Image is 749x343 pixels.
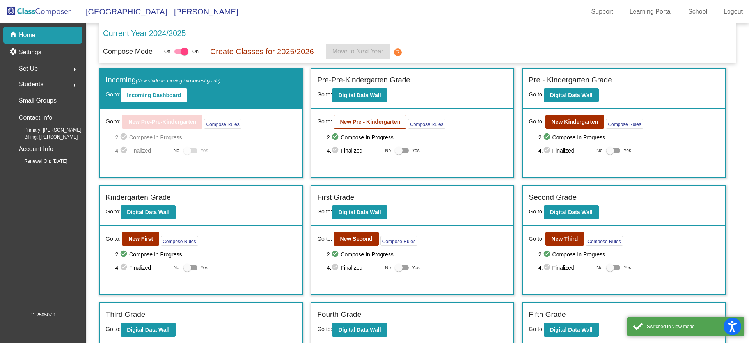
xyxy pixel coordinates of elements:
[545,115,605,129] button: New Kindergarten
[552,236,578,242] b: New Third
[544,323,599,337] button: Digital Data Wall
[317,309,361,320] label: Fourth Grade
[192,48,199,55] span: On
[529,326,543,332] span: Go to:
[161,236,198,246] button: Compose Rules
[606,119,643,129] button: Compose Rules
[338,209,381,215] b: Digital Data Wall
[120,146,129,155] mat-icon: check_circle
[340,119,400,125] b: New Pre - Kindergarten
[127,209,169,215] b: Digital Data Wall
[115,250,296,259] span: 2. Compose In Progress
[103,27,186,39] p: Current Year 2024/2025
[70,65,79,74] mat-icon: arrow_right
[412,146,420,155] span: Yes
[106,309,145,320] label: Third Grade
[127,327,169,333] b: Digital Data Wall
[543,133,552,142] mat-icon: check_circle
[538,263,593,272] span: 4. Finalized
[552,119,598,125] b: New Kindergarten
[164,48,170,55] span: Off
[19,79,43,90] span: Students
[331,250,341,259] mat-icon: check_circle
[682,5,714,18] a: School
[115,263,169,272] span: 4. Finalized
[331,263,341,272] mat-icon: check_circle
[529,309,566,320] label: Fifth Grade
[550,209,593,215] b: Digital Data Wall
[544,88,599,102] button: Digital Data Wall
[127,92,181,98] b: Incoming Dashboard
[317,117,332,126] span: Go to:
[120,250,129,259] mat-icon: check_circle
[585,5,619,18] a: Support
[529,208,543,215] span: Go to:
[9,48,19,57] mat-icon: settings
[538,146,593,155] span: 4. Finalized
[19,30,35,40] p: Home
[327,250,508,259] span: 2. Compose In Progress
[115,133,296,142] span: 2. Compose In Progress
[106,326,121,332] span: Go to:
[332,88,387,102] button: Digital Data Wall
[334,232,378,246] button: New Second
[201,146,208,155] span: Yes
[623,263,631,272] span: Yes
[9,30,19,40] mat-icon: home
[201,263,208,272] span: Yes
[12,158,67,165] span: Renewal On: [DATE]
[204,119,241,129] button: Compose Rules
[317,192,354,203] label: First Grade
[412,263,420,272] span: Yes
[331,133,341,142] mat-icon: check_circle
[586,236,623,246] button: Compose Rules
[393,48,403,57] mat-icon: help
[106,192,171,203] label: Kindergarten Grade
[596,264,602,271] span: No
[121,323,176,337] button: Digital Data Wall
[545,232,584,246] button: New Third
[106,208,121,215] span: Go to:
[385,147,391,154] span: No
[327,146,381,155] span: 4. Finalized
[380,236,417,246] button: Compose Rules
[327,263,381,272] span: 4. Finalized
[338,92,381,98] b: Digital Data Wall
[121,205,176,219] button: Digital Data Wall
[12,133,78,140] span: Billing: [PERSON_NAME]
[317,208,332,215] span: Go to:
[78,5,238,18] span: [GEOGRAPHIC_DATA] - [PERSON_NAME]
[550,92,593,98] b: Digital Data Wall
[338,327,381,333] b: Digital Data Wall
[317,326,332,332] span: Go to:
[538,250,719,259] span: 2. Compose In Progress
[122,232,159,246] button: New First
[327,133,508,142] span: 2. Compose In Progress
[317,235,332,243] span: Go to:
[334,115,406,129] button: New Pre - Kindergarten
[538,133,719,142] span: 2. Compose In Progress
[106,75,220,86] label: Incoming
[115,146,169,155] span: 4. Finalized
[19,63,38,74] span: Set Up
[340,236,372,242] b: New Second
[70,80,79,90] mat-icon: arrow_right
[121,88,187,102] button: Incoming Dashboard
[332,48,383,55] span: Move to Next Year
[596,147,602,154] span: No
[408,119,445,129] button: Compose Rules
[210,46,314,57] p: Create Classes for 2025/2026
[128,119,196,125] b: New Pre-Pre-Kindergarten
[19,144,53,155] p: Account Info
[529,91,543,98] span: Go to:
[19,95,57,106] p: Small Groups
[136,78,220,84] span: (New students moving into lowest grade)
[317,91,332,98] span: Go to:
[543,146,552,155] mat-icon: check_circle
[543,263,552,272] mat-icon: check_circle
[623,5,678,18] a: Learning Portal
[543,250,552,259] mat-icon: check_circle
[120,263,129,272] mat-icon: check_circle
[174,264,179,271] span: No
[647,323,738,330] div: Switched to view mode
